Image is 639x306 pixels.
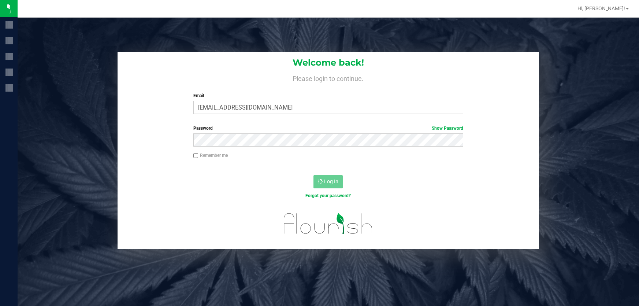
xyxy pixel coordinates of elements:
span: Hi, [PERSON_NAME]! [577,5,625,11]
button: Log In [313,175,343,188]
span: Log In [324,178,338,184]
h4: Please login to continue. [118,73,539,82]
img: flourish_logo.svg [276,207,381,241]
label: Email [193,92,464,99]
a: Forgot your password? [305,193,351,198]
input: Remember me [193,153,198,158]
span: Password [193,126,213,131]
label: Remember me [193,152,228,159]
h1: Welcome back! [118,58,539,67]
a: Show Password [432,126,463,131]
